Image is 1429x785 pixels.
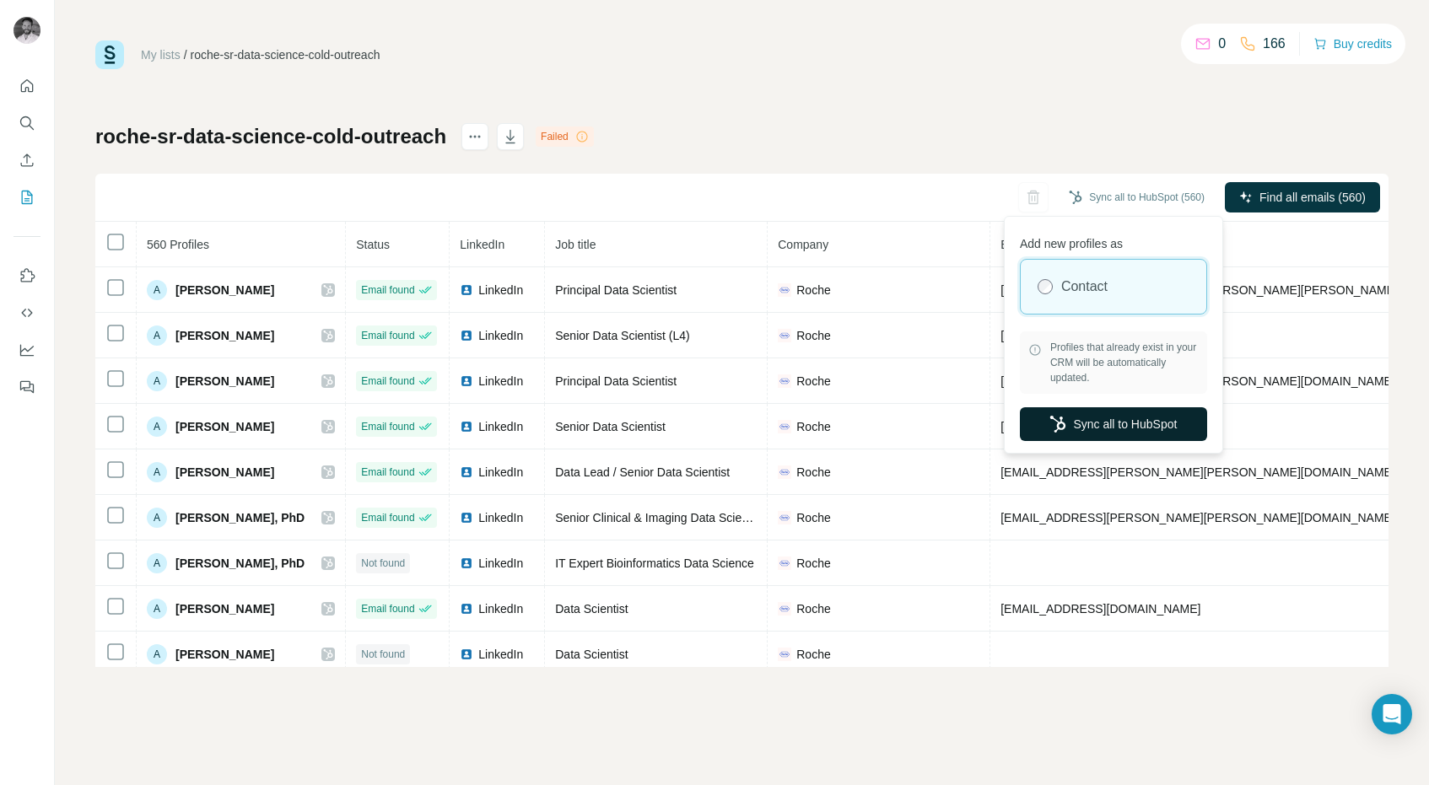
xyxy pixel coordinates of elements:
[147,325,167,346] div: A
[361,556,405,571] span: Not found
[147,280,167,300] div: A
[778,329,791,342] img: company-logo
[460,511,473,524] img: LinkedIn logo
[478,373,523,390] span: LinkedIn
[1020,229,1207,252] p: Add new profiles as
[147,238,209,251] span: 560 Profiles
[147,553,167,573] div: A
[13,261,40,291] button: Use Surfe on LinkedIn
[478,327,523,344] span: LinkedIn
[478,555,523,572] span: LinkedIn
[1263,34,1286,54] p: 166
[13,145,40,175] button: Enrich CSV
[13,372,40,402] button: Feedback
[147,599,167,619] div: A
[361,374,414,389] span: Email found
[778,648,791,661] img: company-logo
[555,648,628,661] span: Data Scientist
[796,555,830,572] span: Roche
[1000,511,1395,524] span: [EMAIL_ADDRESS][PERSON_NAME][PERSON_NAME][DOMAIN_NAME]
[361,510,414,525] span: Email found
[147,508,167,528] div: A
[13,335,40,365] button: Dashboard
[555,329,690,342] span: Senior Data Scientist (L4)
[555,420,666,433] span: Senior Data Scientist
[796,373,830,390] span: Roche
[147,417,167,437] div: A
[478,600,523,617] span: LinkedIn
[95,123,446,150] h1: roche-sr-data-science-cold-outreach
[555,238,596,251] span: Job title
[778,420,791,433] img: company-logo
[1000,420,1200,433] span: [EMAIL_ADDRESS][DOMAIN_NAME]
[1050,340,1199,385] span: Profiles that already exist in your CRM will be automatically updated.
[778,465,791,479] img: company-logo
[1313,32,1392,56] button: Buy credits
[778,602,791,616] img: company-logo
[555,511,763,524] span: Senior Clinical & Imaging Data Scientist
[555,465,730,479] span: Data Lead / Senior Data Scientist
[460,648,473,661] img: LinkedIn logo
[356,238,390,251] span: Status
[175,418,274,435] span: [PERSON_NAME]
[555,556,754,570] span: IT Expert Bioinformatics Data Science
[1000,374,1395,388] span: [PERSON_NAME][EMAIL_ADDRESS][PERSON_NAME][DOMAIN_NAME]
[175,509,305,526] span: [PERSON_NAME], PhD
[778,238,828,251] span: Company
[141,48,181,62] a: My lists
[175,555,305,572] span: [PERSON_NAME], PhD
[175,646,274,663] span: [PERSON_NAME]
[13,17,40,44] img: Avatar
[1061,277,1108,297] label: Contact
[796,418,830,435] span: Roche
[796,282,830,298] span: Roche
[460,329,473,342] img: LinkedIn logo
[1259,189,1366,206] span: Find all emails (560)
[175,373,274,390] span: [PERSON_NAME]
[147,462,167,482] div: A
[536,126,594,147] div: Failed
[555,374,677,388] span: Principal Data Scientist
[478,418,523,435] span: LinkedIn
[147,644,167,664] div: A
[13,298,40,328] button: Use Surfe API
[184,46,187,63] li: /
[191,46,380,63] div: roche-sr-data-science-cold-outreach
[778,374,791,388] img: company-logo
[361,419,414,434] span: Email found
[1057,185,1216,210] button: Sync all to HubSpot (560)
[361,465,414,480] span: Email found
[13,71,40,101] button: Quick start
[460,465,473,479] img: LinkedIn logo
[175,464,274,481] span: [PERSON_NAME]
[175,327,274,344] span: [PERSON_NAME]
[778,511,791,524] img: company-logo
[95,40,124,69] img: Surfe Logo
[13,108,40,138] button: Search
[1000,329,1200,342] span: [EMAIL_ADDRESS][DOMAIN_NAME]
[175,282,274,298] span: [PERSON_NAME]
[478,464,523,481] span: LinkedIn
[460,283,473,297] img: LinkedIn logo
[778,556,791,570] img: company-logo
[796,464,830,481] span: Roche
[1000,238,1030,251] span: Email
[778,283,791,297] img: company-logo
[461,123,488,150] button: actions
[796,509,830,526] span: Roche
[1000,602,1200,616] span: [EMAIL_ADDRESS][DOMAIN_NAME]
[1000,465,1395,479] span: [EMAIL_ADDRESS][PERSON_NAME][PERSON_NAME][DOMAIN_NAME]
[796,327,830,344] span: Roche
[361,282,414,298] span: Email found
[460,602,473,616] img: LinkedIn logo
[796,646,830,663] span: Roche
[460,238,504,251] span: LinkedIn
[361,328,414,343] span: Email found
[555,283,677,297] span: Principal Data Scientist
[147,371,167,391] div: A
[13,182,40,212] button: My lists
[478,509,523,526] span: LinkedIn
[361,647,405,662] span: Not found
[361,601,414,616] span: Email found
[478,282,523,298] span: LinkedIn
